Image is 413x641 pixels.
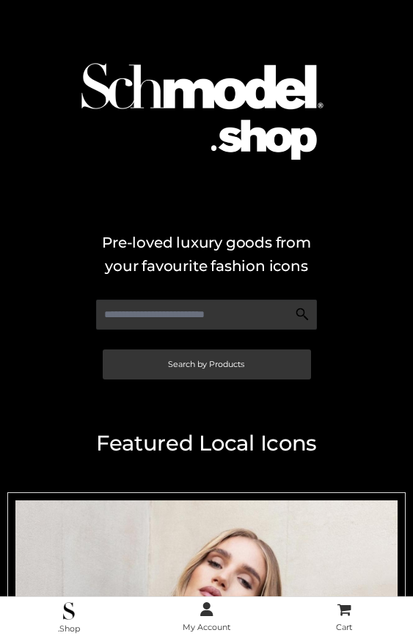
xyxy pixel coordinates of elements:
img: Search Icon [295,307,310,322]
span: Cart [336,622,352,632]
img: .Shop [63,602,74,620]
span: .Shop [58,623,80,634]
a: Cart [275,601,413,636]
span: Search by Products [168,360,244,368]
a: Search by Products [103,349,311,379]
a: My Account [138,601,276,636]
h2: Pre-loved luxury goods from your favourite fashion icons [7,231,406,278]
span: My Account [183,622,230,632]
